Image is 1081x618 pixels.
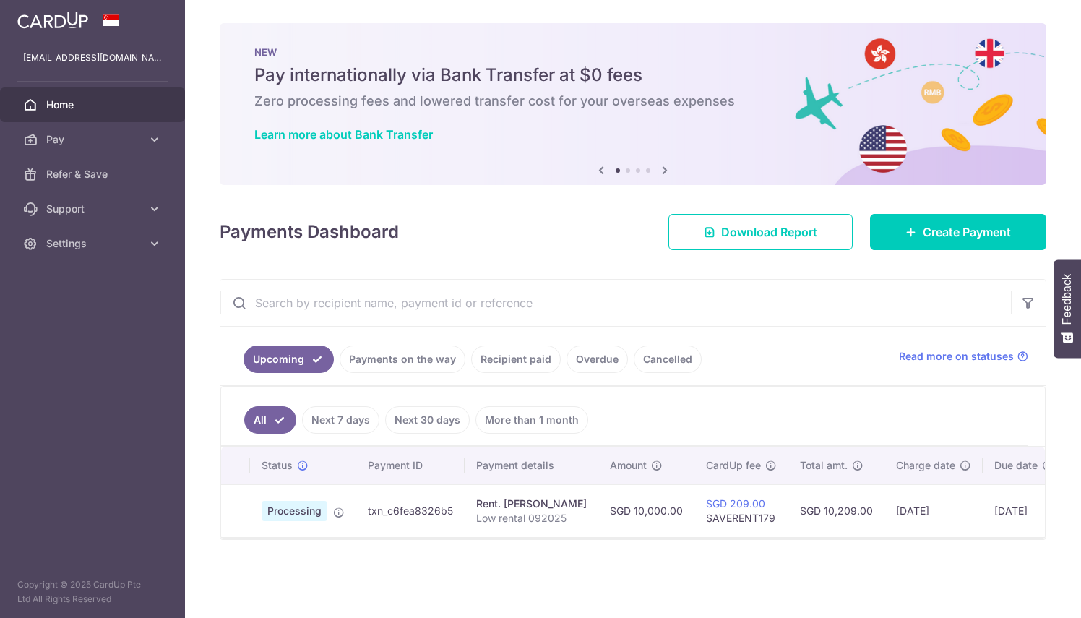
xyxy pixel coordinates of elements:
[465,447,598,484] th: Payment details
[899,349,1028,364] a: Read more on statuses
[884,484,983,537] td: [DATE]
[476,511,587,525] p: Low rental 092025
[567,346,628,373] a: Overdue
[244,406,296,434] a: All
[17,12,88,29] img: CardUp
[994,458,1038,473] span: Due date
[254,93,1012,110] h6: Zero processing fees and lowered transfer cost for your overseas expenses
[254,46,1012,58] p: NEW
[220,23,1046,185] img: Bank transfer banner
[788,484,884,537] td: SGD 10,209.00
[634,346,702,373] a: Cancelled
[23,51,162,65] p: [EMAIL_ADDRESS][DOMAIN_NAME]
[668,214,853,250] a: Download Report
[475,406,588,434] a: More than 1 month
[983,484,1065,537] td: [DATE]
[46,98,142,112] span: Home
[721,223,817,241] span: Download Report
[694,484,788,537] td: SAVERENT179
[923,223,1011,241] span: Create Payment
[46,167,142,181] span: Refer & Save
[220,219,399,245] h4: Payments Dashboard
[46,132,142,147] span: Pay
[356,484,465,537] td: txn_c6fea8326b5
[1061,274,1074,325] span: Feedback
[46,202,142,216] span: Support
[706,458,761,473] span: CardUp fee
[800,458,848,473] span: Total amt.
[220,280,1011,326] input: Search by recipient name, payment id or reference
[896,458,955,473] span: Charge date
[244,346,334,373] a: Upcoming
[254,127,433,142] a: Learn more about Bank Transfer
[610,458,647,473] span: Amount
[254,64,1012,87] h5: Pay internationally via Bank Transfer at $0 fees
[471,346,561,373] a: Recipient paid
[340,346,465,373] a: Payments on the way
[385,406,470,434] a: Next 30 days
[262,501,327,521] span: Processing
[870,214,1046,250] a: Create Payment
[1054,259,1081,358] button: Feedback - Show survey
[989,575,1067,611] iframe: Ouvre un widget dans lequel vous pouvez trouver plus d’informations
[356,447,465,484] th: Payment ID
[302,406,379,434] a: Next 7 days
[46,236,142,251] span: Settings
[262,458,293,473] span: Status
[476,497,587,511] div: Rent. [PERSON_NAME]
[598,484,694,537] td: SGD 10,000.00
[899,349,1014,364] span: Read more on statuses
[706,497,765,510] a: SGD 209.00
